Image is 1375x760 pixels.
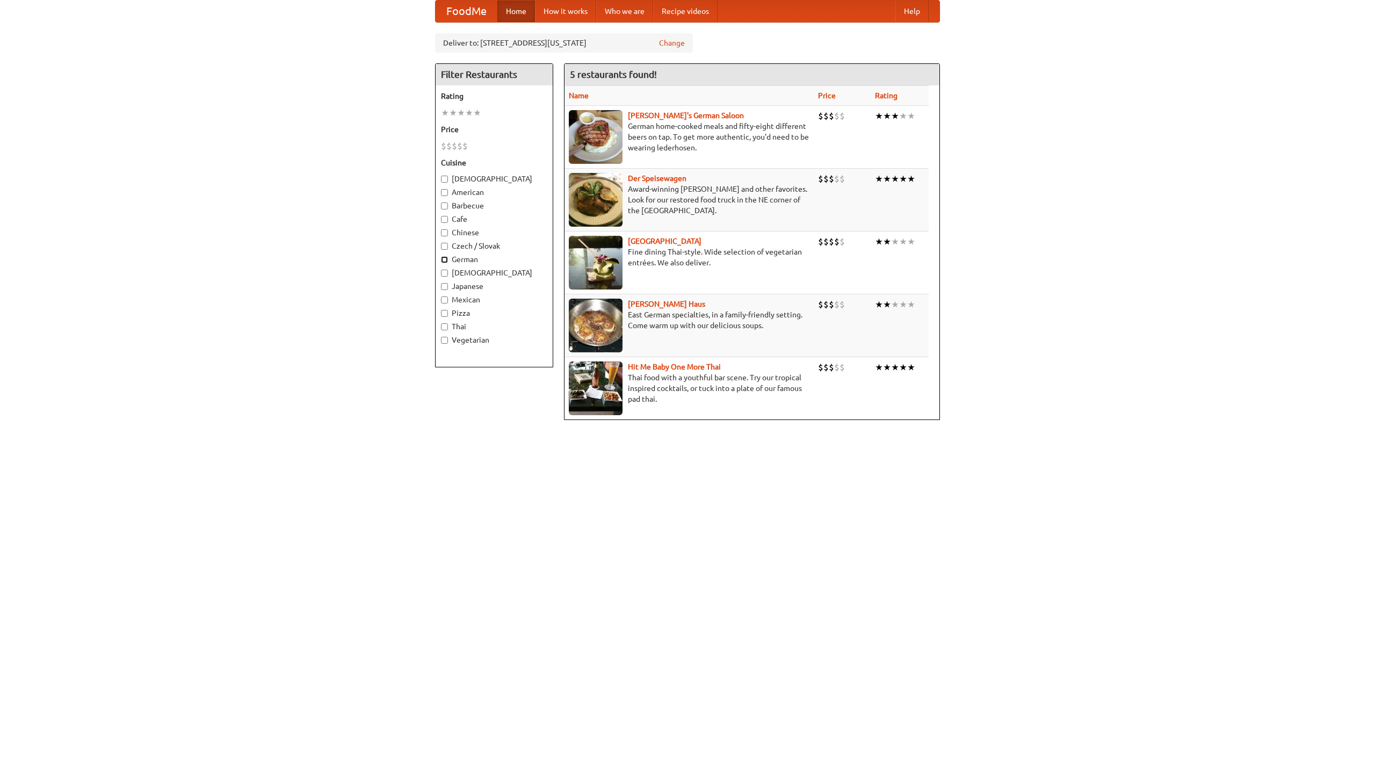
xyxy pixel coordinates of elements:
input: Cafe [441,216,448,223]
li: $ [818,173,823,185]
li: $ [840,236,845,248]
label: Japanese [441,281,547,292]
li: $ [823,236,829,248]
label: Chinese [441,227,547,238]
li: ★ [891,299,899,310]
li: ★ [883,299,891,310]
a: [PERSON_NAME] Haus [628,300,705,308]
label: Mexican [441,294,547,305]
input: Barbecue [441,202,448,209]
li: $ [829,361,834,373]
a: Price [818,91,836,100]
a: Name [569,91,589,100]
li: ★ [891,236,899,248]
li: ★ [883,236,891,248]
input: American [441,189,448,196]
li: $ [823,361,829,373]
li: $ [452,140,457,152]
a: Who we are [596,1,653,22]
li: $ [834,110,840,122]
li: ★ [907,110,915,122]
li: $ [834,236,840,248]
input: Mexican [441,296,448,303]
h5: Rating [441,91,547,102]
img: kohlhaus.jpg [569,299,623,352]
li: $ [823,173,829,185]
li: $ [462,140,468,152]
a: FoodMe [436,1,497,22]
h4: Filter Restaurants [436,64,553,85]
li: ★ [449,107,457,119]
h5: Cuisine [441,157,547,168]
li: ★ [899,361,907,373]
label: Czech / Slovak [441,241,547,251]
li: $ [829,236,834,248]
p: Fine dining Thai-style. Wide selection of vegetarian entrées. We also deliver. [569,247,809,268]
a: Der Speisewagen [628,174,686,183]
li: ★ [899,236,907,248]
input: Vegetarian [441,337,448,344]
li: ★ [907,236,915,248]
label: Vegetarian [441,335,547,345]
a: [GEOGRAPHIC_DATA] [628,237,701,245]
li: ★ [907,299,915,310]
a: Help [895,1,929,22]
li: $ [457,140,462,152]
li: ★ [907,361,915,373]
img: babythai.jpg [569,361,623,415]
li: ★ [465,107,473,119]
li: $ [834,361,840,373]
li: $ [840,110,845,122]
p: German home-cooked meals and fifty-eight different beers on tap. To get more authentic, you'd nee... [569,121,809,153]
li: ★ [875,173,883,185]
h5: Price [441,124,547,135]
li: $ [818,110,823,122]
p: Thai food with a youthful bar scene. Try our tropical inspired cocktails, or tuck into a plate of... [569,372,809,404]
li: ★ [907,173,915,185]
li: ★ [457,107,465,119]
input: Czech / Slovak [441,243,448,250]
li: $ [823,299,829,310]
li: $ [829,299,834,310]
li: ★ [875,299,883,310]
li: ★ [891,361,899,373]
li: ★ [899,299,907,310]
li: ★ [883,361,891,373]
input: Chinese [441,229,448,236]
li: $ [818,299,823,310]
a: [PERSON_NAME]'s German Saloon [628,111,744,120]
li: ★ [473,107,481,119]
label: [DEMOGRAPHIC_DATA] [441,267,547,278]
li: $ [829,173,834,185]
label: German [441,254,547,265]
li: $ [840,173,845,185]
li: ★ [899,110,907,122]
li: ★ [875,110,883,122]
a: Change [659,38,685,48]
li: $ [441,140,446,152]
a: Rating [875,91,898,100]
img: satay.jpg [569,236,623,289]
input: Thai [441,323,448,330]
li: $ [446,140,452,152]
label: Barbecue [441,200,547,211]
li: $ [829,110,834,122]
li: ★ [875,236,883,248]
img: speisewagen.jpg [569,173,623,227]
input: [DEMOGRAPHIC_DATA] [441,176,448,183]
input: [DEMOGRAPHIC_DATA] [441,270,448,277]
li: $ [834,299,840,310]
li: $ [840,361,845,373]
img: esthers.jpg [569,110,623,164]
label: Thai [441,321,547,332]
input: Pizza [441,310,448,317]
label: Cafe [441,214,547,225]
li: ★ [875,361,883,373]
label: American [441,187,547,198]
b: Hit Me Baby One More Thai [628,363,721,371]
a: Recipe videos [653,1,718,22]
input: German [441,256,448,263]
